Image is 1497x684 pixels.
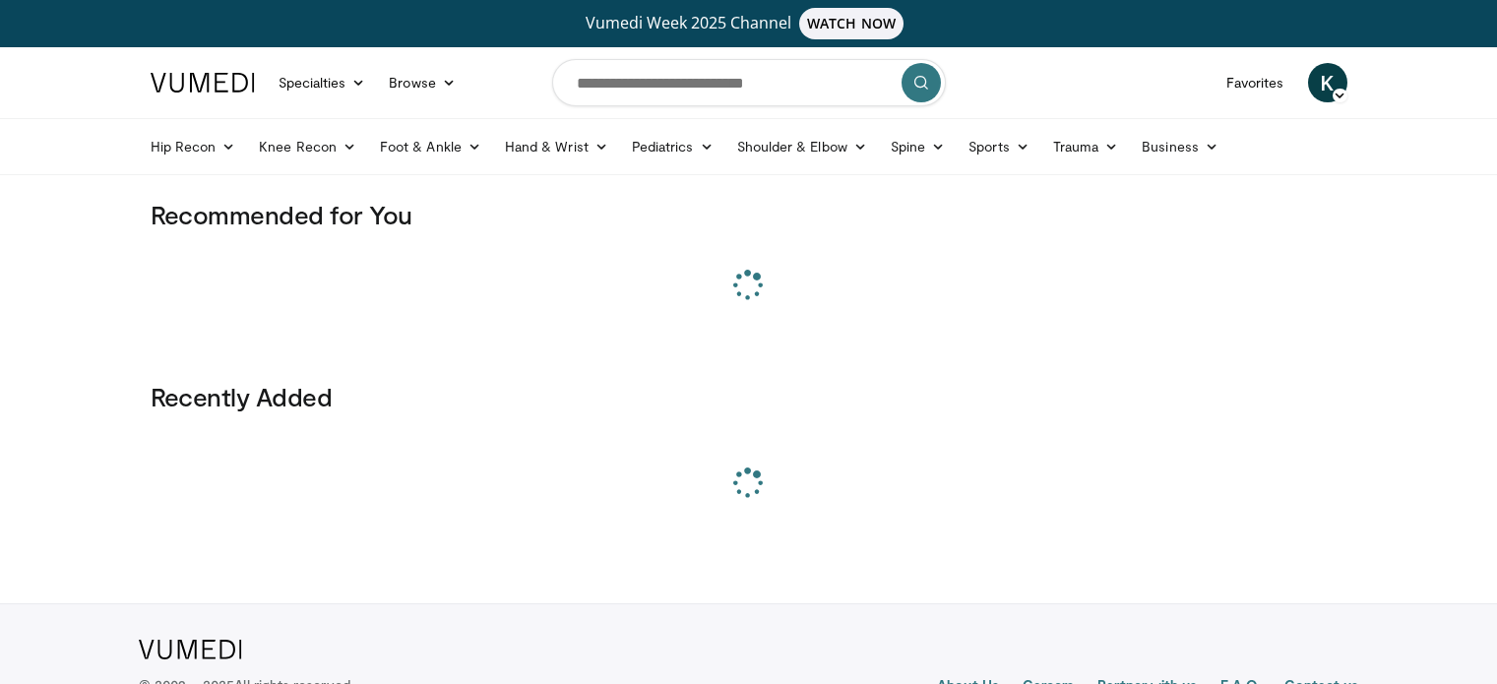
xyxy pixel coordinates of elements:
a: Business [1130,127,1230,166]
input: Search topics, interventions [552,59,946,106]
a: Foot & Ankle [368,127,493,166]
a: Pediatrics [620,127,725,166]
a: Favorites [1215,63,1296,102]
img: VuMedi Logo [139,640,242,659]
a: Specialties [267,63,378,102]
a: Browse [377,63,468,102]
h3: Recently Added [151,381,1347,412]
a: Hand & Wrist [493,127,620,166]
a: Vumedi Week 2025 ChannelWATCH NOW [154,8,1344,39]
a: Hip Recon [139,127,248,166]
a: Sports [957,127,1041,166]
a: Trauma [1041,127,1131,166]
h3: Recommended for You [151,199,1347,230]
a: K [1308,63,1347,102]
a: Spine [879,127,957,166]
a: Knee Recon [247,127,368,166]
a: Shoulder & Elbow [725,127,879,166]
span: WATCH NOW [799,8,904,39]
img: VuMedi Logo [151,73,255,93]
